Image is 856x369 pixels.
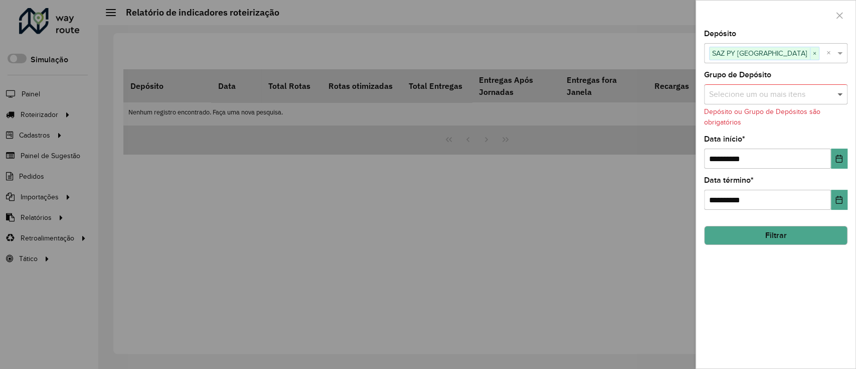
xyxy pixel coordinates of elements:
[831,149,847,169] button: Choose Date
[704,226,847,245] button: Filtrar
[710,47,810,59] span: SAZ PY [GEOGRAPHIC_DATA]
[704,69,771,81] label: Grupo de Depósito
[704,28,736,40] label: Depósito
[831,190,847,210] button: Choose Date
[704,174,754,186] label: Data término
[826,47,835,59] span: Clear all
[704,108,820,126] formly-validation-message: Depósito ou Grupo de Depósitos são obrigatórios
[810,48,819,60] span: ×
[704,133,745,145] label: Data início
